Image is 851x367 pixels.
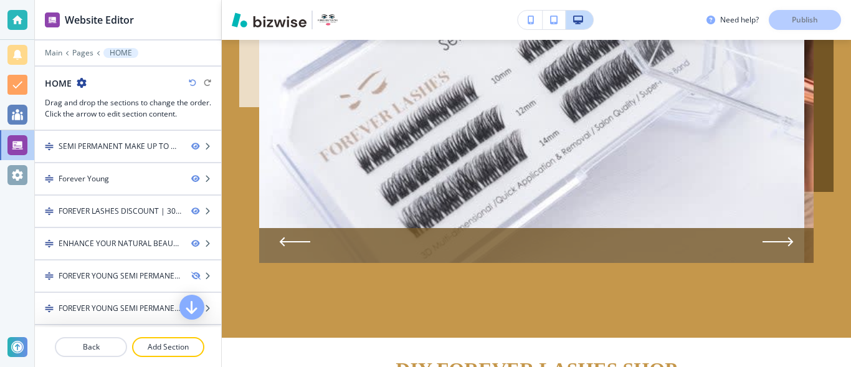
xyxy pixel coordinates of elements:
[45,77,72,90] h2: HOME
[45,304,54,313] img: Drag
[232,12,307,27] img: Bizwise Logo
[178,201,334,245] a: Applications
[45,12,60,27] img: editor icon
[59,303,181,314] div: FOREVER YOUNG SEMI PERMANENT MAKE UP
[35,260,221,292] div: DragFOREVER YOUNG SEMI PERMANENT MAKE UP
[35,293,221,324] div: DragFOREVER YOUNG SEMI PERMANENT MAKE UP
[11,199,168,245] a: Individual Lash Clusters
[132,337,204,357] button: Add Section
[343,201,500,245] a: Lash Refills
[35,325,221,356] div: DragBefore & After
[193,214,318,229] div: Applications
[110,49,132,57] p: HOME
[27,206,151,236] div: Individual Lash Clusters
[45,272,54,280] img: Drag
[59,206,181,217] div: FOREVER LASHES DISCOUNT | 30% OFF ALL FOREVER LASHES PRODUCTS
[35,196,221,227] div: DragFOREVER LASHES DISCOUNT | 30% OFF ALL FOREVER LASHES PRODUCTS
[45,97,211,120] h3: Drag and drop the sections to change the order. Click the arrow to edit section content.
[133,341,203,353] p: Add Section
[45,174,54,183] img: Drag
[59,141,181,152] div: SEMI PERMANENT MAKE UP TO MAKE YOU LOOK & FEEL YOUR BEST 24/7
[59,270,181,282] div: FOREVER YOUNG SEMI PERMANENT MAKE UP
[11,10,168,199] a: Individual Lash Clusters
[318,10,338,30] img: Your Logo
[45,207,54,216] img: Drag
[56,341,126,353] p: Back
[45,49,62,57] button: Main
[103,48,138,58] button: HOME
[59,238,181,249] div: ENHANCE YOUR NATURAL BEAUTY
[275,234,314,251] button: Previous Slide
[35,131,221,162] div: DragSEMI PERMANENT MAKE UP TO MAKE YOU LOOK & FEEL YOUR BEST 24/7
[65,12,134,27] h2: Website Editor
[72,49,93,57] button: Pages
[359,214,484,229] div: Lash Refills
[59,173,109,184] div: Forever Young
[55,337,127,357] button: Back
[45,239,54,248] img: Drag
[35,163,221,194] div: DragForever Young
[178,10,334,199] a: Applications
[759,234,797,251] button: Next Slide
[343,10,500,199] a: Lash Refills
[35,228,221,259] div: DragENHANCE YOUR NATURAL BEAUTY
[720,14,759,26] h3: Need help?
[45,142,54,151] img: Drag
